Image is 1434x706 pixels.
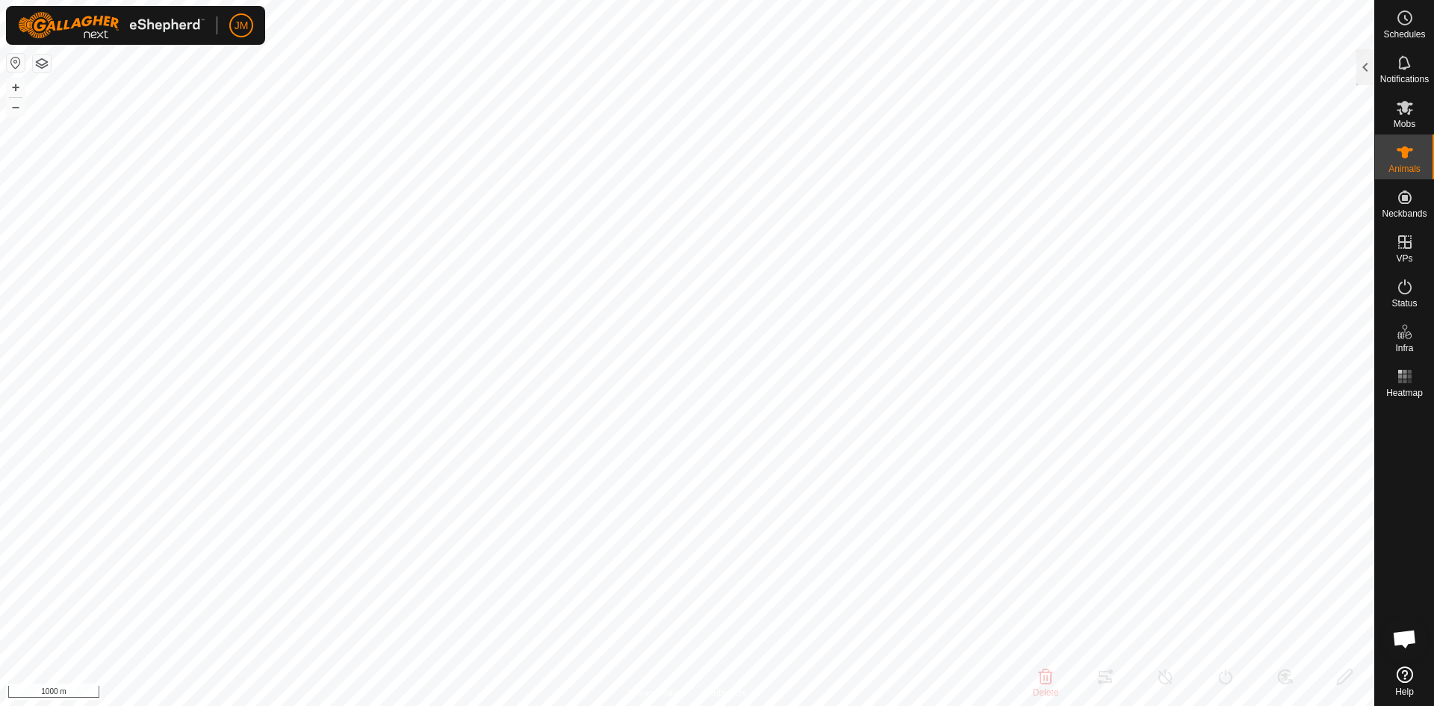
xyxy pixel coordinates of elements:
img: Gallagher Logo [18,12,205,39]
span: Neckbands [1382,209,1427,218]
span: Schedules [1383,30,1425,39]
button: – [7,98,25,116]
a: Privacy Policy [628,687,684,700]
span: VPs [1396,254,1412,263]
button: + [7,78,25,96]
span: Animals [1388,164,1421,173]
span: Help [1395,687,1414,696]
a: Contact Us [702,687,746,700]
button: Reset Map [7,54,25,72]
span: Status [1391,299,1417,308]
span: Notifications [1380,75,1429,84]
div: Open chat [1382,616,1427,661]
span: Mobs [1394,120,1415,128]
span: Infra [1395,344,1413,353]
a: Help [1375,660,1434,702]
button: Map Layers [33,55,51,72]
span: Heatmap [1386,388,1423,397]
span: JM [235,18,249,34]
